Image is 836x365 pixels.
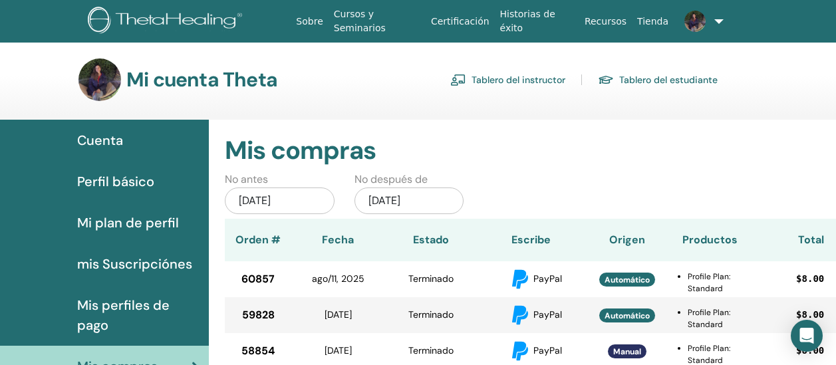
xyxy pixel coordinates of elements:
[509,269,531,290] img: paypal.svg
[802,308,825,322] span: 8.00
[77,172,154,191] span: Perfil básico
[533,344,562,356] span: PayPal
[384,219,478,261] th: Estado
[291,308,384,322] div: [DATE]
[509,304,531,326] img: paypal.svg
[802,272,825,286] span: 8.00
[354,172,428,187] label: No después de
[225,172,268,187] label: No antes
[426,9,495,34] a: Certificación
[291,9,328,34] a: Sobre
[291,272,384,286] div: ago/11, 2025
[329,2,426,41] a: Cursos y Seminarios
[579,9,632,34] a: Recursos
[791,320,823,352] div: Open Intercom Messenger
[450,74,466,86] img: chalkboard-teacher.svg
[241,271,275,287] span: 60857
[78,59,121,101] img: default.jpg
[408,344,454,356] span: Terminado
[225,136,825,166] h2: Mis compras
[408,273,454,285] span: Terminado
[598,74,614,86] img: graduation-cap.svg
[584,219,670,261] th: Origen
[225,187,334,214] div: [DATE]
[408,308,454,320] span: Terminado
[688,271,738,295] li: Profile Plan: Standard
[77,130,123,150] span: Cuenta
[632,9,674,34] a: Tienda
[126,68,277,92] h3: Mi cuenta Theta
[77,213,179,233] span: Mi plan de perfil
[241,343,275,359] span: 58854
[77,254,192,274] span: mis Suscripciónes
[670,219,738,261] th: Productos
[495,2,579,41] a: Historias de éxito
[225,219,291,261] th: Orden #
[796,272,801,286] span: $
[450,69,565,90] a: Tablero del instructor
[354,187,464,214] div: [DATE]
[796,308,801,322] span: $
[77,295,198,335] span: Mis perfiles de pago
[291,344,384,358] div: [DATE]
[605,310,650,321] span: Automático
[509,340,531,362] img: paypal.svg
[478,219,584,261] th: Escribe
[533,272,562,284] span: PayPal
[684,11,706,32] img: default.jpg
[88,7,247,37] img: logo.png
[598,69,718,90] a: Tablero del estudiante
[291,219,384,261] th: Fecha
[605,275,650,285] span: Automático
[738,232,824,248] div: Total
[613,346,641,357] span: Manual
[688,306,738,330] li: Profile Plan: Standard
[533,308,562,320] span: PayPal
[242,307,275,323] span: 59828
